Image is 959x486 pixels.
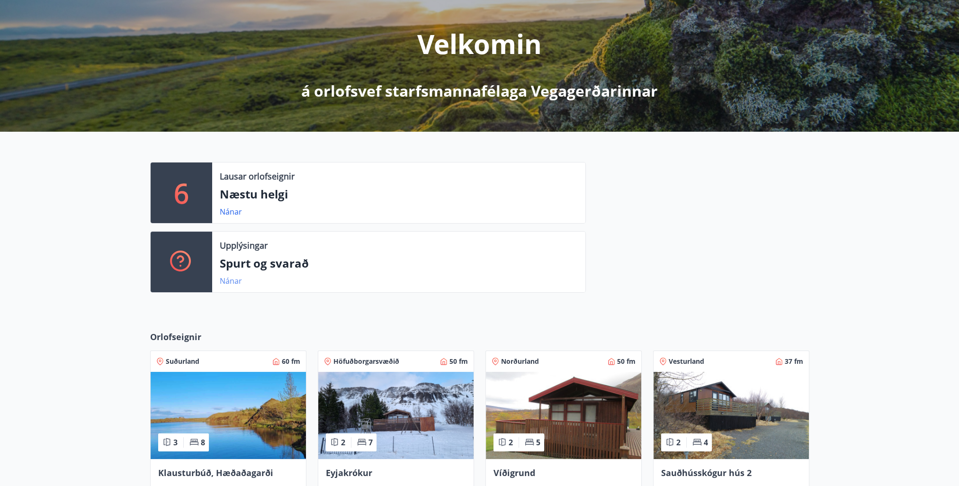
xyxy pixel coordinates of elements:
[486,372,641,459] img: Paella dish
[509,437,513,448] span: 2
[536,437,540,448] span: 5
[654,372,809,459] img: Paella dish
[220,170,295,182] p: Lausar orlofseignir
[166,357,199,366] span: Suðurland
[173,437,178,448] span: 3
[669,357,704,366] span: Vesturland
[151,372,306,459] img: Paella dish
[220,239,268,252] p: Upplýsingar
[785,357,803,366] span: 37 fm
[449,357,468,366] span: 50 fm
[282,357,300,366] span: 60 fm
[220,207,242,217] a: Nánar
[368,437,373,448] span: 7
[220,255,578,271] p: Spurt og svarað
[220,186,578,202] p: Næstu helgi
[501,357,539,366] span: Norðurland
[617,357,636,366] span: 50 fm
[150,331,201,343] span: Orlofseignir
[417,26,542,62] p: Velkomin
[326,467,372,478] span: Eyjakrókur
[318,372,474,459] img: Paella dish
[341,437,345,448] span: 2
[333,357,399,366] span: Höfuðborgarsvæðið
[704,437,708,448] span: 4
[220,276,242,286] a: Nánar
[676,437,681,448] span: 2
[661,467,752,478] span: Sauðhússkógur hús 2
[301,81,658,101] p: á orlofsvef starfsmannafélaga Vegagerðarinnar
[174,175,189,211] p: 6
[493,467,535,478] span: Víðigrund
[158,467,273,478] span: Klausturbúð, Hæðaðagarði
[201,437,205,448] span: 8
